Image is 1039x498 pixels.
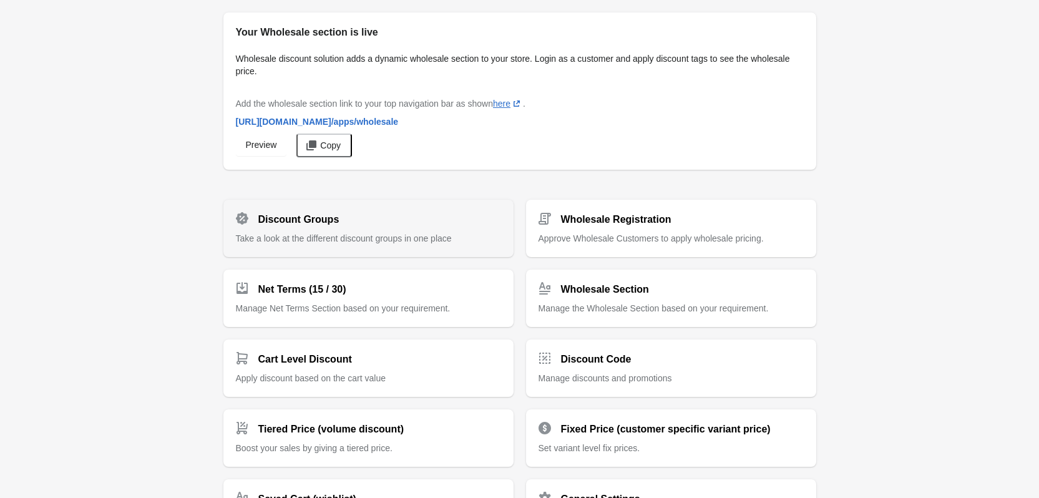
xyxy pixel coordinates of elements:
[236,25,804,40] h2: Your Wholesale section is live
[246,140,277,150] span: Preview
[320,140,341,150] span: Copy
[258,282,346,297] h2: Net Terms (15 / 30)
[231,110,404,133] a: [URL][DOMAIN_NAME]/apps/wholesale
[258,212,339,227] h2: Discount Groups
[258,352,352,367] h2: Cart Level Discount
[236,134,287,156] a: Preview
[296,134,352,157] button: Copy
[539,443,640,453] span: Set variant level fix prices.
[561,212,671,227] h2: Wholesale Registration
[236,443,393,453] span: Boost your sales by giving a tiered price.
[539,233,764,243] span: Approve Wholesale Customers to apply wholesale pricing.
[561,422,771,437] h2: Fixed Price (customer specific variant price)
[236,99,525,109] span: Add the wholesale section link to your top navigation bar as shown .
[539,303,769,313] span: Manage the Wholesale Section based on your requirement.
[236,117,399,127] span: [URL][DOMAIN_NAME] /apps/wholesale
[539,373,672,383] span: Manage discounts and promotions
[236,373,386,383] span: Apply discount based on the cart value
[561,282,649,297] h2: Wholesale Section
[561,352,632,367] h2: Discount Code
[258,422,404,437] h2: Tiered Price (volume discount)
[236,303,451,313] span: Manage Net Terms Section based on your requirement.
[236,233,452,243] span: Take a look at the different discount groups in one place
[493,99,523,109] a: here(opens a new window)
[236,54,790,76] span: Wholesale discount solution adds a dynamic wholesale section to your store. Login as a customer a...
